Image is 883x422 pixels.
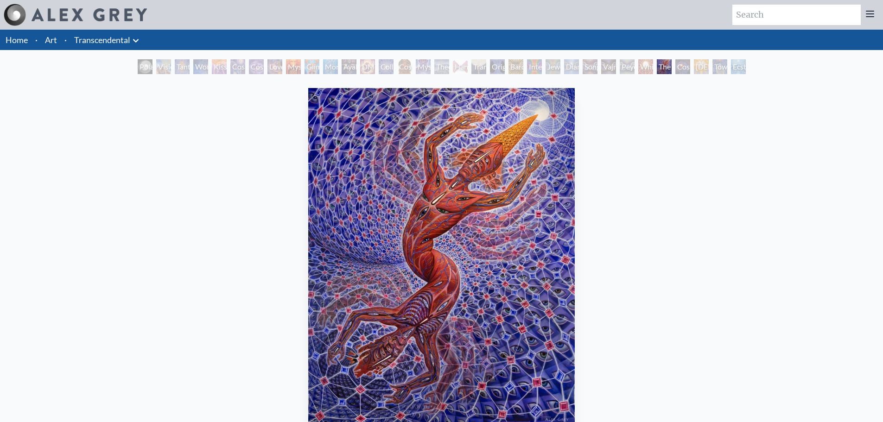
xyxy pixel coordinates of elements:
[675,59,690,74] div: Cosmic Consciousness
[379,59,394,74] div: Collective Vision
[490,59,505,74] div: Original Face
[527,59,542,74] div: Interbeing
[360,59,375,74] div: DMT - The Spirit Molecule
[732,5,861,25] input: Search
[323,59,338,74] div: Monochord
[267,59,282,74] div: Love is a Cosmic Force
[564,59,579,74] div: Diamond Being
[731,59,746,74] div: Ecstasy
[416,59,431,74] div: Mystic Eye
[286,59,301,74] div: Mysteriosa 2
[583,59,597,74] div: Song of Vajra Being
[453,59,468,74] div: Hands that See
[601,59,616,74] div: Vajra Being
[32,30,41,50] li: ·
[712,59,727,74] div: Toward the One
[45,33,57,46] a: Art
[638,59,653,74] div: White Light
[156,59,171,74] div: Visionary Origin of Language
[694,59,709,74] div: [DEMOGRAPHIC_DATA]
[305,59,319,74] div: Glimpsing the Empyrean
[230,59,245,74] div: Cosmic Creativity
[74,33,130,46] a: Transcendental
[620,59,635,74] div: Peyote Being
[138,59,152,74] div: Polar Unity Spiral
[175,59,190,74] div: Tantra
[434,59,449,74] div: Theologue
[342,59,356,74] div: Ayahuasca Visitation
[508,59,523,74] div: Bardo Being
[6,35,28,45] a: Home
[657,59,672,74] div: The Great Turn
[193,59,208,74] div: Wonder
[249,59,264,74] div: Cosmic Artist
[212,59,227,74] div: Kiss of the [MEDICAL_DATA]
[397,59,412,74] div: Cosmic [DEMOGRAPHIC_DATA]
[546,59,560,74] div: Jewel Being
[61,30,70,50] li: ·
[471,59,486,74] div: Transfiguration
